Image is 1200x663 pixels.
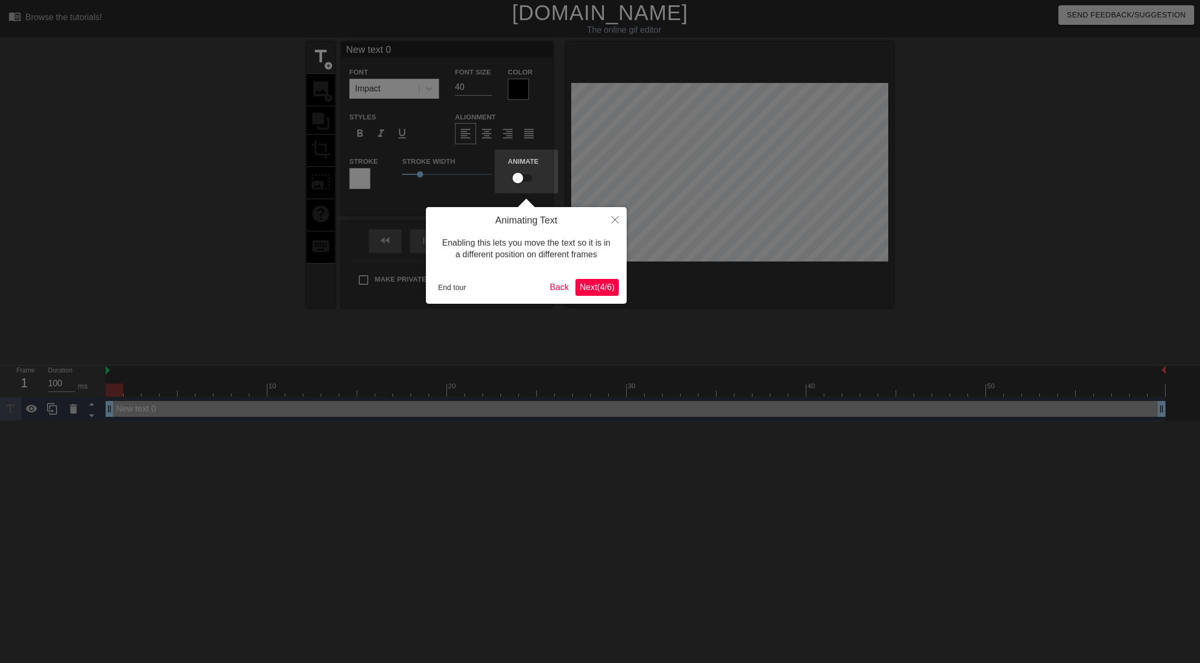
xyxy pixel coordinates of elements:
[546,279,573,296] button: Back
[575,279,619,296] button: Next
[603,207,627,231] button: Close
[434,215,619,227] h4: Animating Text
[434,279,470,295] button: End tour
[434,227,619,272] div: Enabling this lets you move the text so it is in a different position on different frames
[580,283,615,292] span: Next ( 4 / 6 )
